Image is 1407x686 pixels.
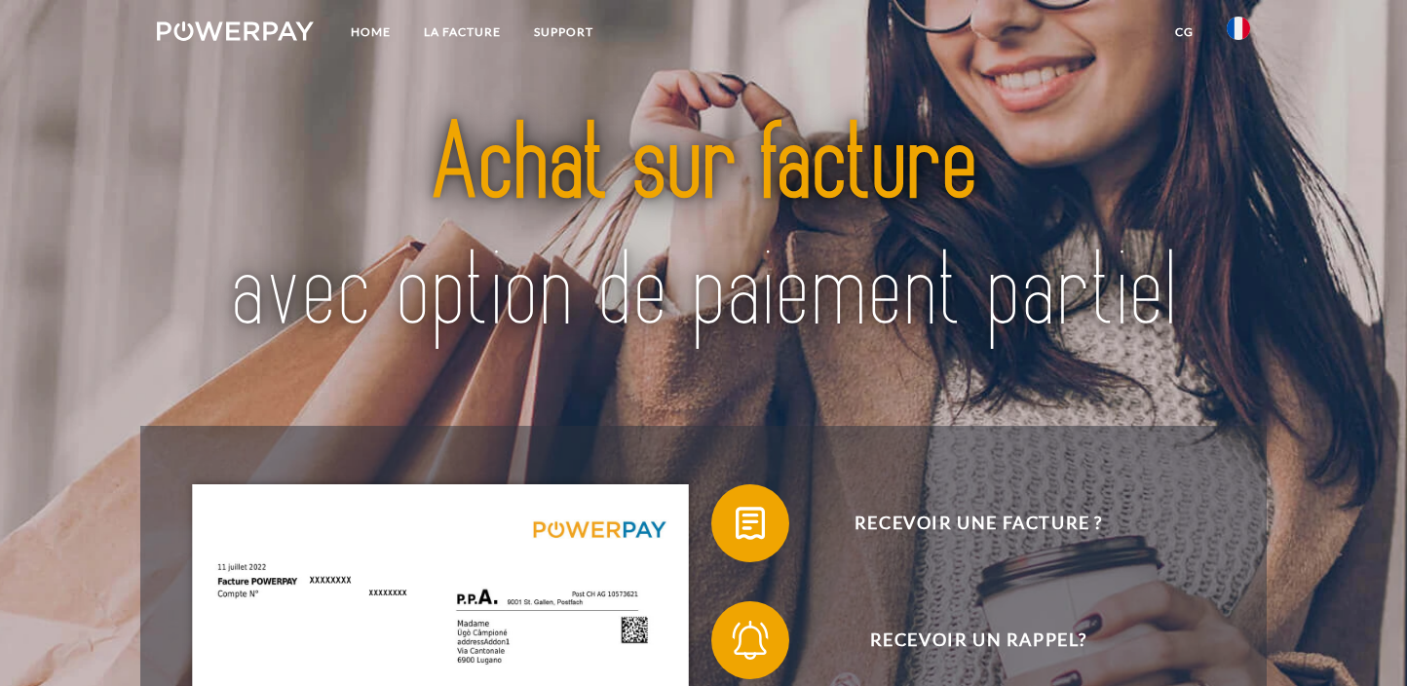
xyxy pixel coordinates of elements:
[1227,17,1250,40] img: fr
[1159,15,1210,50] a: CG
[711,601,1218,679] button: Recevoir un rappel?
[726,499,775,548] img: qb_bill.svg
[711,484,1218,562] button: Recevoir une facture ?
[407,15,517,50] a: LA FACTURE
[211,68,1197,389] img: title-powerpay_fr.svg
[726,616,775,665] img: qb_bell.svg
[740,601,1217,679] span: Recevoir un rappel?
[157,21,314,41] img: logo-powerpay-white.svg
[334,15,407,50] a: Home
[740,484,1217,562] span: Recevoir une facture ?
[517,15,610,50] a: Support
